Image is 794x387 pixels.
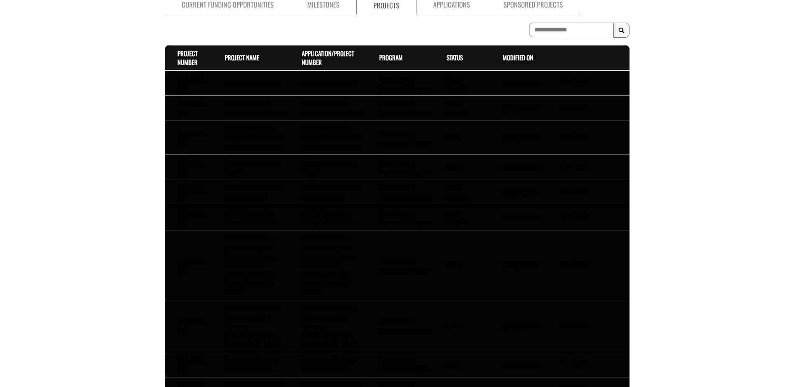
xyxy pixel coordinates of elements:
td: Forest Resource Improvement Program [367,121,434,155]
a: FRIP-WF-01-096 [177,255,207,273]
td: action menu [546,121,629,155]
td: 3/26/2025 12:00 PM [490,205,547,230]
td: YourForest Podcast 2024 [289,70,367,95]
td: action menu [546,96,629,121]
td: Forest Carbon Modelling - Phase 2 [289,155,367,180]
td: Closed - Complete [434,205,490,230]
td: University of Alberta Indigenous Forest Science and Management Initiative [289,121,367,155]
a: Program [379,53,403,62]
td: Forest Resource Improvement Program [367,352,434,377]
td: Review of Provincial Realized Gain Trial Program [212,96,289,121]
a: Application/Project Number [302,49,354,67]
a: FRIP-WF-01-093 [177,158,207,176]
a: View details [560,212,626,222]
a: View details [560,77,626,87]
td: Forest Resource Improvement Program [367,96,434,121]
a: Project Number [177,49,198,67]
th: Actions [546,45,629,70]
button: Search Results [613,23,630,38]
td: action menu [546,155,629,180]
td: Forest Resource Improvement Program [367,300,434,352]
a: View details [560,161,626,171]
td: FRIP-WF-01-093 [165,155,212,180]
a: Status [447,53,463,62]
td: University of Alberta Indigenous Forest Science and Management Initiative [212,121,289,155]
td: Active [434,230,490,300]
td: Active [434,352,490,377]
td: action menu [546,205,629,230]
a: Project Name [225,53,259,62]
td: Best Future Forests – Alberta Forest Information and Genetic Resource Management Decision Support... [212,230,289,300]
a: FRIP-WF-01-092 [177,129,207,147]
td: FRIP-WF-01-096 [165,230,212,300]
time: [DATE] 12:52 PM [503,163,540,172]
td: FRIP-WF-01-095 [165,205,212,230]
td: Swan Hills Campgrounds Management 2024-25 [212,205,289,230]
td: action menu [546,300,629,352]
td: 6/6/2025 4:38 PM [490,180,547,205]
td: FRIP-WF-01-091 [165,96,212,121]
time: [DATE] 9:34 AM [503,133,538,142]
td: FRIP-WF-01-094 [165,180,212,205]
a: FRIP-WF-01-097 [177,317,207,335]
td: action menu [546,352,629,377]
a: View details [560,102,626,112]
td: Forest Carbon Modelling - Phase 2 [212,155,289,180]
td: Continuation of the Long-Term Nocturnal Owl Surveys in Alberta’s Foothills: 2024 - 2027 [212,300,289,352]
time: [DATE] 12:00 PM [503,213,541,222]
td: Closed - Complete [434,96,490,121]
a: FRIP-WF-01-098 [177,355,207,373]
td: 7/15/2025 9:16 AM [490,230,547,300]
td: action menu [546,180,629,205]
td: Closed - Complete [434,70,490,95]
td: Forest Resource Improvement Program [367,230,434,300]
td: Closed - Complete [434,180,490,205]
td: Forest Resource Improvement Program [367,180,434,205]
a: FRIP-WF-01-095 [177,208,207,226]
td: Active [434,300,490,352]
td: 11/22/2024 9:34 AM [490,121,547,155]
time: [DATE] 4:38 PM [503,188,537,197]
td: Forest Resource Improvement Program [367,70,434,95]
td: Best Future Forests – Alberta Forest Information and Genetic Resource Management Decision Support... [289,230,367,300]
td: 6/6/2025 4:38 PM [490,300,547,352]
td: 7/25/2025 3:47 PM [490,96,547,121]
td: Swan Hills Campgrounds Management 2024-25 [289,205,367,230]
td: Active [434,121,490,155]
td: FRIP-WF-01-098 [165,352,212,377]
a: View details [560,320,626,330]
td: Forest Resource Improvement Program [367,205,434,230]
time: [DATE] 3:47 PM [503,103,537,113]
td: 4/10/2025 11:35 AM [490,70,547,95]
a: View details [560,186,626,196]
a: View details [560,259,626,269]
td: Forest Resource Improvement Program [367,155,434,180]
td: 7/30/2025 9:19 AM [490,352,547,377]
td: Continuation of the Long-Term Nocturnal Owl Surveys in Alberta’s Foothills: 2024 - 2027 [289,300,367,352]
time: [DATE] 9:19 AM [503,360,538,369]
td: Printed Materials for 2024 ACTWS Conference [212,180,289,205]
a: View details [560,132,626,142]
a: Modified On [503,53,533,62]
td: 1/15/2025 12:52 PM [490,155,547,180]
td: Remote Identification of Stream Impediments [289,352,367,377]
a: FRIP-WF-01-090 [177,74,207,92]
td: Active [434,155,490,180]
a: View details [560,359,626,369]
time: [DATE] 11:35 AM [503,78,540,88]
td: FRIP-WF-01-097 [165,300,212,352]
td: FRIP-WF-01-092 [165,121,212,155]
td: FRIP-WF-01-090 [165,70,212,95]
a: FRIP-WF-01-091 [177,99,207,117]
td: YourForest Podcast 2024 [212,70,289,95]
time: [DATE] 4:38 PM [503,321,537,330]
td: Printed Materials for 2024 ACTWS Conference [289,180,367,205]
td: action menu [546,70,629,95]
td: Review of Provincial Realized Gain Trial Program [289,96,367,121]
td: action menu [546,230,629,300]
time: [DATE] 9:16 AM [503,260,538,269]
td: Remote Identification of Stream Impediments [212,352,289,377]
a: FRIP-WF-01-094 [177,183,207,201]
